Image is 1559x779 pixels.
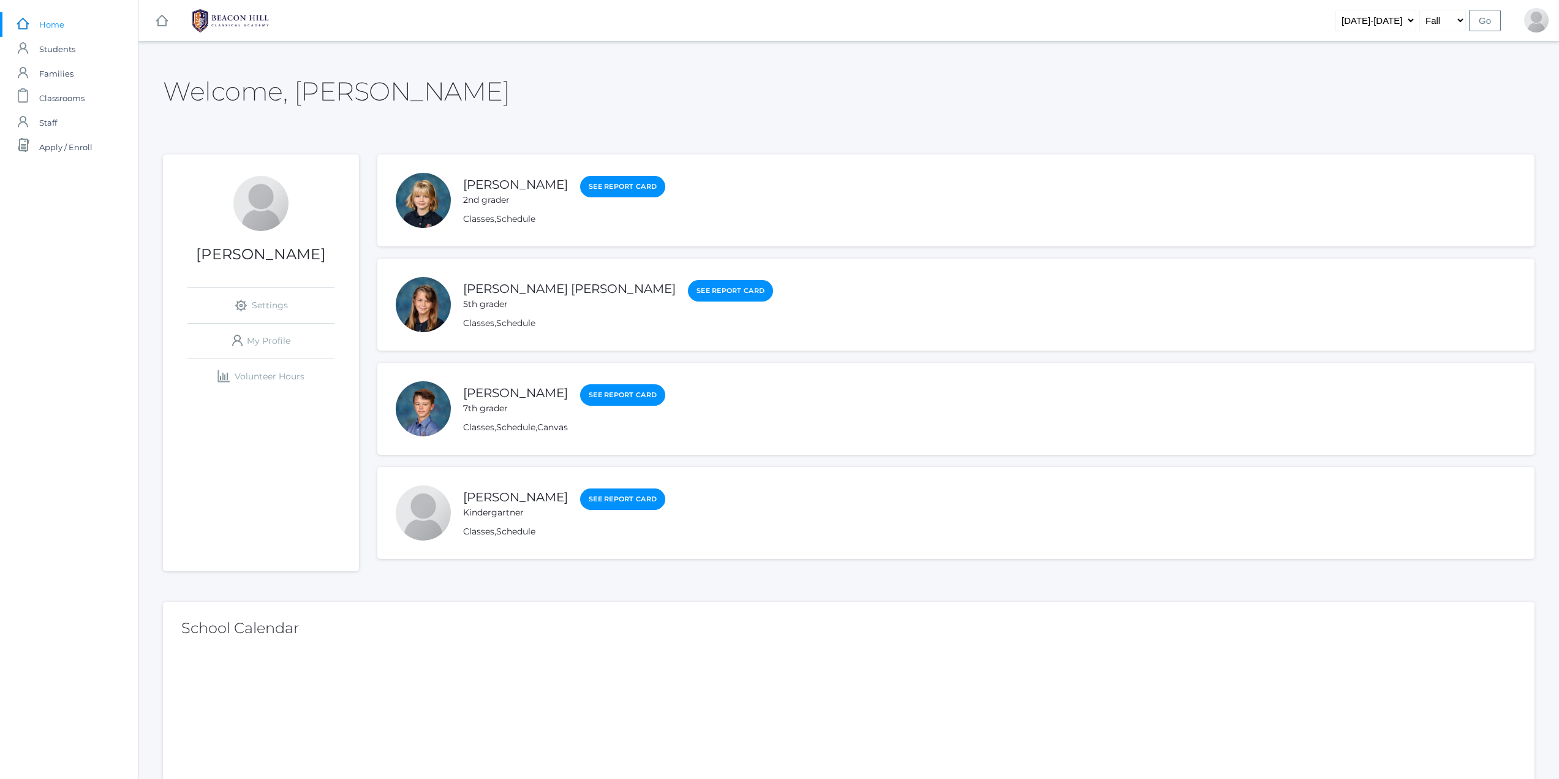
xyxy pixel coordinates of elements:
[463,317,773,330] div: ,
[537,422,568,433] a: Canvas
[463,386,568,400] a: [PERSON_NAME]
[163,77,510,105] h2: Welcome, [PERSON_NAME]
[463,422,494,433] a: Classes
[187,324,334,359] a: My Profile
[463,177,568,192] a: [PERSON_NAME]
[580,384,665,406] a: See Report Card
[396,277,451,332] div: Kennedy Callaway
[39,37,75,61] span: Students
[1469,10,1501,31] input: Go
[463,213,494,224] a: Classes
[496,317,535,329] a: Schedule
[688,280,773,302] a: See Report Card
[580,488,665,510] a: See Report Card
[181,620,1516,636] h2: School Calendar
[463,298,676,311] div: 5th grader
[39,135,92,159] span: Apply / Enroll
[396,381,451,436] div: Keegan Callaway
[187,288,334,323] a: Settings
[496,526,535,537] a: Schedule
[39,61,74,86] span: Families
[463,490,568,504] a: [PERSON_NAME]
[233,176,289,231] div: Erin Callaway
[184,6,276,36] img: 1_BHCALogos-05.png
[580,176,665,197] a: See Report Card
[1524,8,1549,32] div: Erin Callaway
[396,173,451,228] div: Kellie Callaway
[463,213,665,226] div: ,
[463,402,568,415] div: 7th grader
[463,525,665,538] div: ,
[39,110,57,135] span: Staff
[463,194,568,207] div: 2nd grader
[496,213,535,224] a: Schedule
[463,317,494,329] a: Classes
[396,485,451,541] div: Kiel Callaway
[187,359,334,394] a: Volunteer Hours
[463,281,676,296] a: [PERSON_NAME] [PERSON_NAME]
[39,12,64,37] span: Home
[463,421,665,434] div: , ,
[39,86,85,110] span: Classrooms
[463,506,568,519] div: Kindergartner
[163,246,359,262] h1: [PERSON_NAME]
[463,526,494,537] a: Classes
[496,422,535,433] a: Schedule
